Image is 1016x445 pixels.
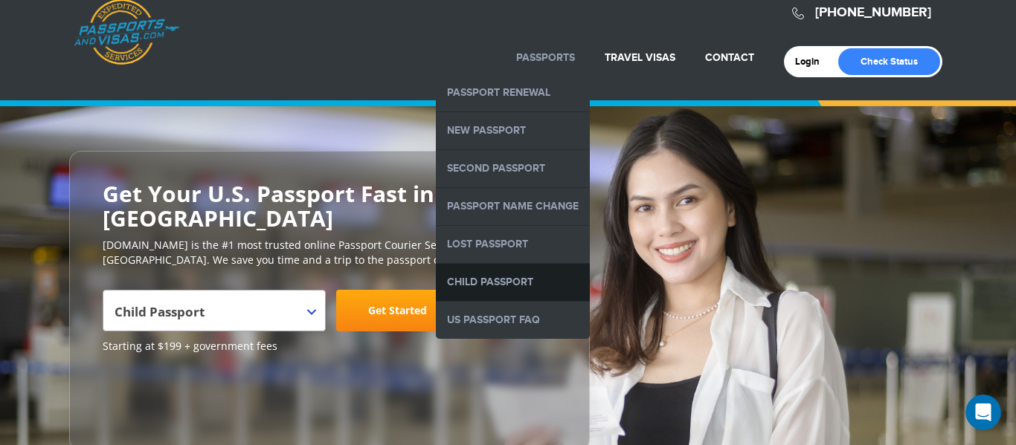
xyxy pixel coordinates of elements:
a: US Passport FAQ [436,302,590,339]
a: Passport Name Change [436,188,590,225]
span: Starting at $199 + government fees [103,339,556,354]
span: Child Passport [103,290,326,331]
a: Get Started [336,290,458,331]
a: Login [795,56,830,68]
a: Lost Passport [436,226,590,263]
h2: Get Your U.S. Passport Fast in [GEOGRAPHIC_DATA] [103,181,556,230]
a: [PHONE_NUMBER] [815,4,931,21]
iframe: Intercom live chat [965,394,1001,430]
p: [DOMAIN_NAME] is the #1 most trusted online Passport Courier Service in [GEOGRAPHIC_DATA]. We sav... [103,238,556,267]
span: Child Passport [115,296,310,337]
a: Check Status [838,48,940,75]
a: Second Passport [436,150,590,187]
a: Passport Renewal [436,74,590,111]
a: Travel Visas [605,51,675,64]
iframe: Customer reviews powered by Trustpilot [103,361,214,435]
a: Child Passport [436,264,590,301]
a: Passports [516,51,575,64]
a: Contact [705,51,754,64]
a: New Passport [436,112,590,149]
